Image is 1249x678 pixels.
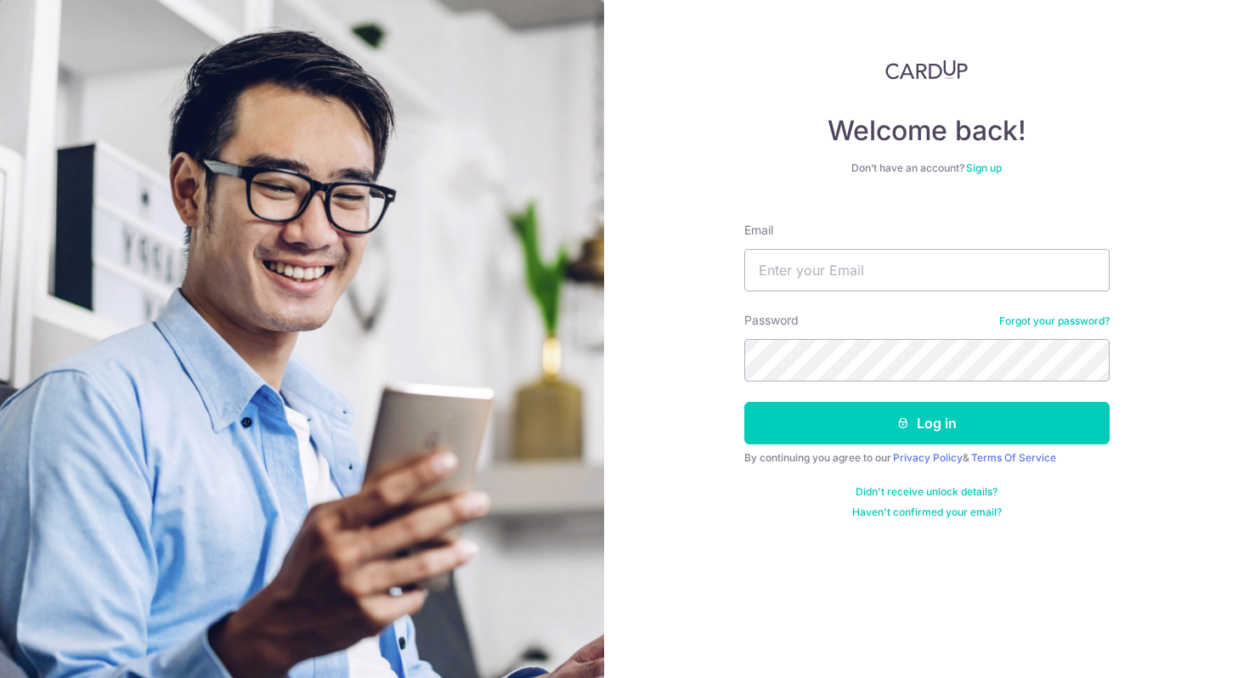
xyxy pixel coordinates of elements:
[744,222,773,239] label: Email
[744,114,1110,148] h4: Welcome back!
[744,402,1110,444] button: Log in
[999,314,1110,328] a: Forgot your password?
[966,161,1002,174] a: Sign up
[744,312,799,329] label: Password
[852,506,1002,519] a: Haven't confirmed your email?
[744,249,1110,291] input: Enter your Email
[893,451,963,464] a: Privacy Policy
[885,59,969,80] img: CardUp Logo
[971,451,1056,464] a: Terms Of Service
[744,161,1110,175] div: Don’t have an account?
[856,485,998,499] a: Didn't receive unlock details?
[744,451,1110,465] div: By continuing you agree to our &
